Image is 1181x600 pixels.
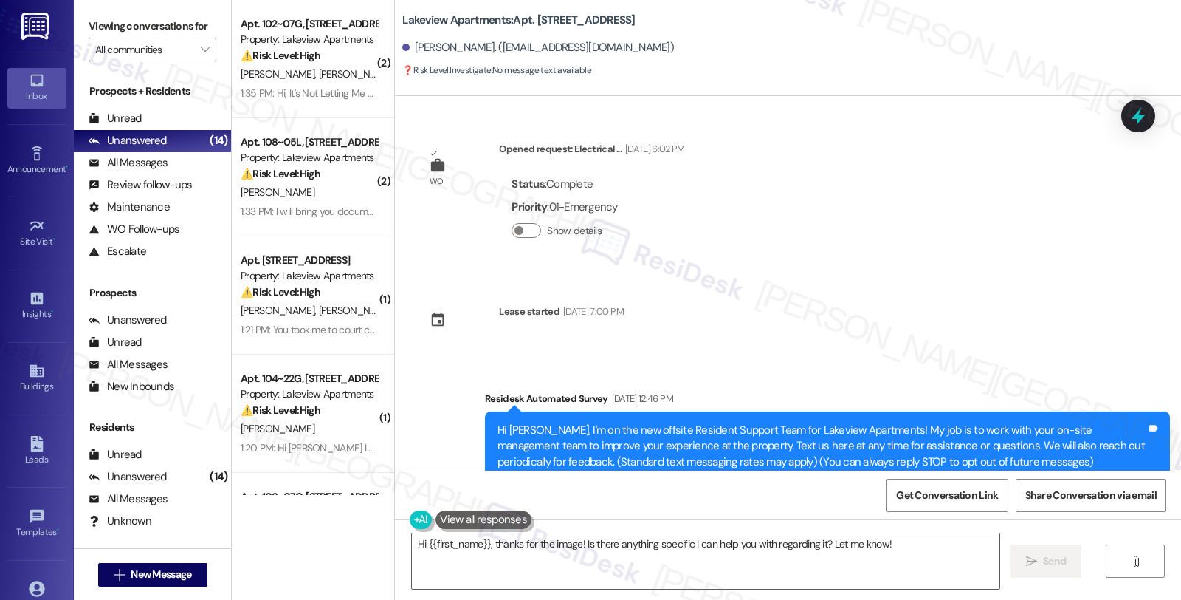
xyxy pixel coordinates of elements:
strong: ⚠️ Risk Level: High [241,403,320,417]
div: 1:33 PM: I will bring you documentation that confirms this matter [241,205,511,218]
span: [PERSON_NAME] [241,185,314,199]
div: Residesk Automated Survey [485,391,1170,412]
span: Share Conversation via email [1025,488,1157,503]
a: Site Visit • [7,214,66,253]
strong: ⚠️ Risk Level: High [241,49,320,62]
span: [PERSON_NAME] [319,67,397,81]
div: All Messages [89,491,168,507]
div: Prospects [74,285,231,301]
div: Opened request: Electrical ... [499,141,684,162]
strong: ⚠️ Risk Level: High [241,285,320,299]
div: Prospects + Residents [74,83,231,99]
div: Hi [PERSON_NAME], I'm on the new offsite Resident Support Team for Lakeview Apartments! My job is... [497,423,1146,470]
a: Templates • [7,504,66,544]
div: Unanswered [89,469,167,485]
div: All Messages [89,155,168,171]
div: All Messages [89,357,168,372]
div: Unread [89,335,142,350]
div: Unanswered [89,313,167,328]
a: Insights • [7,286,66,326]
div: : 01-Emergency [512,196,617,219]
i:  [114,569,125,581]
div: Apt. 102~07G, [STREET_ADDRESS] [241,16,377,32]
strong: ⚠️ Risk Level: High [241,167,320,180]
div: [DATE] 6:02 PM [622,141,685,157]
div: Property: Lakeview Apartments [241,268,377,284]
i:  [201,44,209,55]
div: WO [430,174,444,189]
span: • [51,307,53,317]
div: [DATE] 12:46 PM [608,391,673,406]
div: (14) [206,466,231,488]
i:  [1026,556,1037,567]
div: Unknown [89,514,151,529]
b: Lakeview Apartments: Apt. [STREET_ADDRESS] [402,13,635,28]
a: Inbox [7,68,66,108]
div: Maintenance [89,200,170,215]
span: Send [1043,553,1066,569]
b: Status [512,177,545,191]
div: [PERSON_NAME]. ([EMAIL_ADDRESS][DOMAIN_NAME]) [402,40,674,55]
div: 1:21 PM: You took me to court can you please stop texting me this thank you [241,323,560,336]
button: Get Conversation Link [886,479,1008,512]
div: Residents [74,420,231,435]
div: Apt. 104~22G, [STREET_ADDRESS] [241,371,377,386]
button: New Message [98,563,207,587]
i:  [1130,556,1141,567]
span: [PERSON_NAME] [241,67,319,81]
div: : Complete [512,173,617,196]
input: All communities [95,38,193,61]
div: Apt. 108~05L, [STREET_ADDRESS] [241,134,377,150]
span: Get Conversation Link [896,488,998,503]
b: Priority [512,200,547,214]
span: [PERSON_NAME] [241,304,319,317]
span: New Message [131,567,191,582]
a: Buildings [7,358,66,398]
div: Unread [89,111,142,126]
div: Property: Lakeview Apartments [241,32,377,47]
div: Unanswered [89,133,167,149]
strong: ❓ Risk Level: Investigate [402,64,491,76]
span: • [57,525,59,535]
div: Apt. [STREET_ADDRESS] [241,253,377,268]
img: ResiDesk Logo [21,13,52,40]
label: Viewing conversations for [89,15,216,38]
span: [PERSON_NAME] [241,422,314,435]
div: New Inbounds [89,379,174,395]
div: Lease started [499,304,559,319]
textarea: Hi {{first_name}}, thanks for the image! Is there anything specific I can help you with regarding... [412,533,999,589]
div: Unread [89,447,142,463]
span: [PERSON_NAME] [319,304,393,317]
div: WO Follow-ups [89,222,179,237]
span: • [53,234,55,245]
button: Send [1010,545,1082,578]
div: Escalate [89,244,146,259]
span: : No message text available [402,63,591,78]
div: Review follow-ups [89,177,192,193]
span: • [66,162,68,172]
div: Property: Lakeview Apartments [241,386,377,402]
div: (14) [206,129,231,152]
div: 1:35 PM: Hi, It's Not Letting Me Pay My Rent Too [241,86,439,100]
button: Share Conversation via email [1016,479,1166,512]
div: Property: Lakeview Apartments [241,150,377,166]
label: Show details [547,223,602,239]
a: Leads [7,432,66,471]
div: [DATE] 7:00 PM [559,304,624,319]
div: Apt. 108~07O, [STREET_ADDRESS] [241,489,377,505]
